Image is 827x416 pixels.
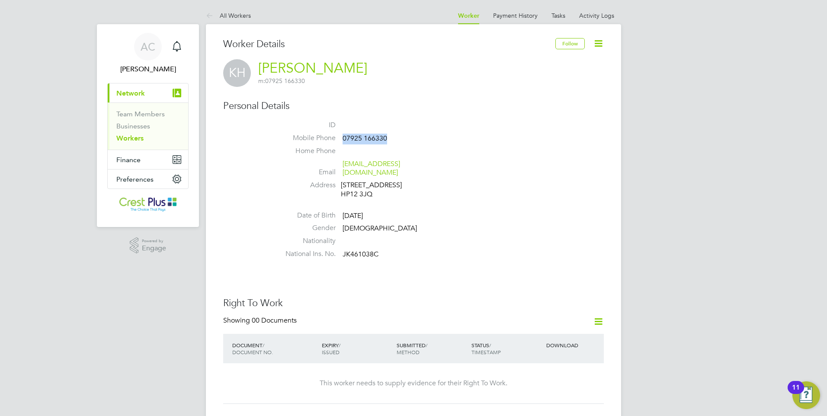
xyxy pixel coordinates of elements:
[230,337,320,360] div: DOCUMENT
[223,38,555,51] h3: Worker Details
[258,77,305,85] span: 07925 166330
[275,224,336,233] label: Gender
[141,41,155,52] span: AC
[223,316,298,325] div: Showing
[792,381,820,409] button: Open Resource Center, 11 new notifications
[343,134,387,143] span: 07925 166330
[275,211,336,220] label: Date of Birth
[108,83,188,102] button: Network
[116,122,150,130] a: Businesses
[263,342,264,349] span: /
[223,59,251,87] span: KH
[252,316,297,325] span: 00 Documents
[493,12,538,19] a: Payment History
[275,147,336,156] label: Home Phone
[116,110,165,118] a: Team Members
[108,150,188,169] button: Finance
[116,175,154,183] span: Preferences
[397,349,420,355] span: METHOD
[343,211,363,220] span: [DATE]
[107,33,189,74] a: AC[PERSON_NAME]
[341,181,423,199] div: [STREET_ADDRESS] HP12 3JQ
[792,387,800,399] div: 11
[275,121,336,130] label: ID
[258,77,265,85] span: m:
[555,38,585,49] button: Follow
[107,64,189,74] span: Alice Corker
[322,349,340,355] span: ISSUED
[142,237,166,245] span: Powered by
[223,297,604,310] h3: Right To Work
[108,170,188,189] button: Preferences
[343,250,378,259] span: JK461038C
[471,349,501,355] span: TIMESTAMP
[258,60,367,77] a: [PERSON_NAME]
[469,337,544,360] div: STATUS
[343,160,400,177] a: [EMAIL_ADDRESS][DOMAIN_NAME]
[320,337,394,360] div: EXPIRY
[108,102,188,150] div: Network
[107,198,189,211] a: Go to home page
[116,156,141,164] span: Finance
[223,100,604,112] h3: Personal Details
[116,89,145,97] span: Network
[232,379,595,388] div: This worker needs to supply evidence for their Right To Work.
[544,337,604,353] div: DOWNLOAD
[119,198,177,211] img: crestplusoperations-logo-retina.png
[458,12,479,19] a: Worker
[116,134,144,142] a: Workers
[232,349,273,355] span: DOCUMENT NO.
[275,237,336,246] label: Nationality
[275,250,336,259] label: National Ins. No.
[343,224,417,233] span: [DEMOGRAPHIC_DATA]
[551,12,565,19] a: Tasks
[206,12,251,19] a: All Workers
[142,245,166,252] span: Engage
[339,342,340,349] span: /
[275,181,336,190] label: Address
[426,342,427,349] span: /
[275,168,336,177] label: Email
[97,24,199,227] nav: Main navigation
[394,337,469,360] div: SUBMITTED
[130,237,167,254] a: Powered byEngage
[579,12,614,19] a: Activity Logs
[275,134,336,143] label: Mobile Phone
[489,342,491,349] span: /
